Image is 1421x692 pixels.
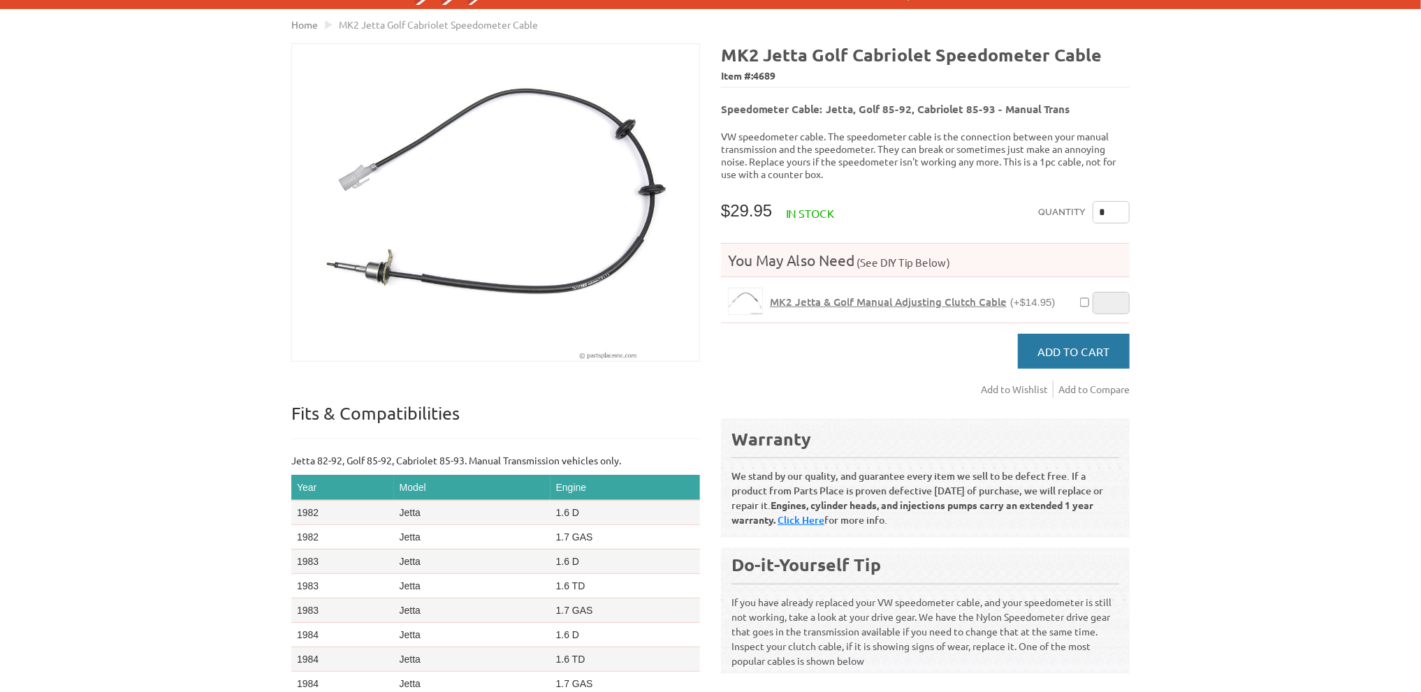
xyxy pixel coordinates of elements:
span: In stock [786,206,834,220]
span: MK2 Jetta Golf Cabriolet Speedometer Cable [339,18,538,31]
span: Item #: [721,66,1130,87]
h4: You May Also Need [721,251,1130,270]
span: Add to Cart [1038,344,1110,358]
td: 1.7 GAS [551,524,700,549]
a: MK2 Jetta & Golf Manual Adjusting Clutch Cable(+$14.95) [770,295,1056,309]
b: Do-it-Yourself Tip [731,553,881,575]
a: Click Here [778,513,824,527]
p: Fits & Compatibilities [291,402,700,439]
td: 1983 [291,598,394,622]
b: MK2 Jetta Golf Cabriolet Speedometer Cable [721,43,1102,66]
td: 1984 [291,647,394,671]
b: Engines, cylinder heads, and injections pumps carry an extended 1 year warranty. [731,499,1093,526]
td: Jetta [394,549,551,573]
td: 1982 [291,524,394,549]
span: (See DIY Tip Below) [854,256,950,269]
th: Engine [551,475,700,501]
td: 1.7 GAS [551,598,700,622]
td: 1.6 TD [551,573,700,598]
td: 1983 [291,573,394,598]
td: Jetta [394,573,551,598]
p: We stand by our quality, and guarantee every item we sell to be defect free. If a product from Pa... [731,457,1119,527]
td: Jetta [394,598,551,622]
td: Jetta [394,622,551,647]
button: Add to Cart [1018,334,1130,369]
td: Jetta [394,647,551,671]
td: Jetta [394,500,551,524]
td: 1984 [291,622,394,647]
p: If you have already replaced your VW speedometer cable, and your speedometer is still not working... [731,583,1119,668]
span: $29.95 [721,201,772,220]
a: Home [291,18,318,31]
span: MK2 Jetta & Golf Manual Adjusting Clutch Cable [770,295,1007,309]
img: MK2 Jetta & Golf Manual Adjusting Clutch Cable [729,288,762,314]
span: 4689 [753,69,775,82]
label: Quantity [1038,201,1086,223]
a: Add to Wishlist [981,381,1054,398]
p: VW speedometer cable. The speedometer cable is the connection between your manual transmission an... [721,130,1130,180]
p: Jetta 82-92, Golf 85-92, Cabriolet 85-93. Manual Transmission vehicles only. [291,453,700,468]
td: 1.6 D [551,500,700,524]
a: MK2 Jetta & Golf Manual Adjusting Clutch Cable [728,288,763,315]
th: Model [394,475,551,501]
td: Jetta [394,524,551,549]
td: 1.6 D [551,622,700,647]
td: 1982 [291,500,394,524]
a: Add to Compare [1058,381,1130,398]
th: Year [291,475,394,501]
b: Speedometer Cable: Jetta, Golf 85-92, Cabriolet 85-93 - Manual Trans [721,102,1070,116]
span: (+$14.95) [1010,296,1056,308]
td: 1.6 TD [551,647,700,671]
td: 1983 [291,549,394,573]
div: Warranty [731,427,1119,450]
td: 1.6 D [551,549,700,573]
